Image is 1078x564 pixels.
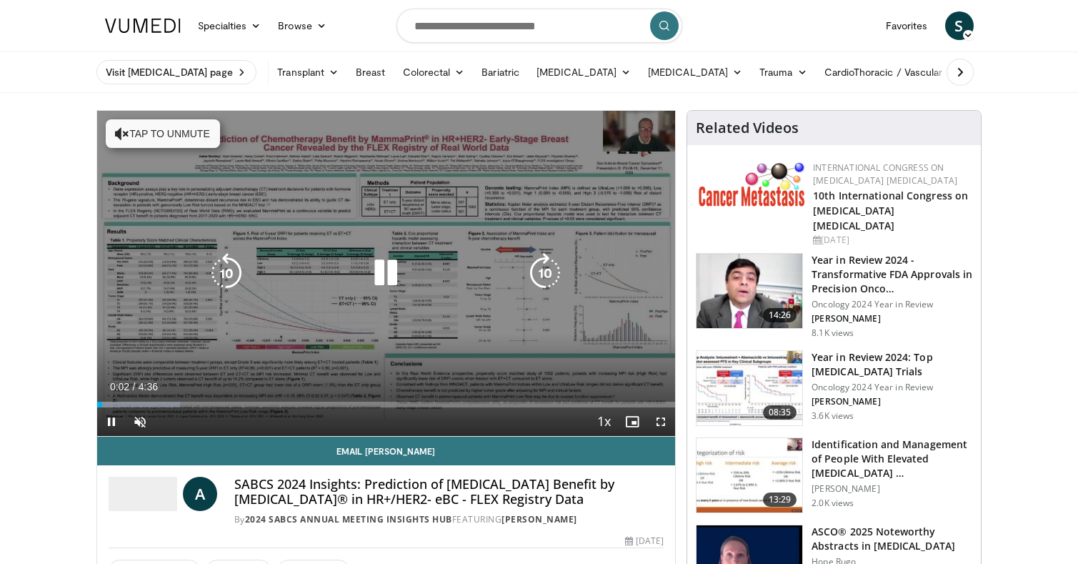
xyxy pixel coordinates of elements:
input: Search topics, interventions [396,9,682,43]
a: 10th International Congress on [MEDICAL_DATA] [MEDICAL_DATA] [813,189,968,232]
h3: Identification and Management of People With Elevated [MEDICAL_DATA] … [812,437,972,480]
button: Playback Rate [589,407,618,436]
a: [MEDICAL_DATA] [639,58,751,86]
button: Fullscreen [647,407,675,436]
img: VuMedi Logo [105,19,181,33]
div: By FEATURING [234,513,664,526]
a: 13:29 Identification and Management of People With Elevated [MEDICAL_DATA] … [PERSON_NAME] 2.0K v... [696,437,972,513]
p: Oncology 2024 Year in Review [812,299,972,310]
img: 2024 SABCS Annual Meeting Insights Hub [109,477,177,511]
a: Favorites [877,11,937,40]
div: Progress Bar [97,402,676,407]
a: Transplant [269,58,347,86]
p: 8.1K views [812,327,854,339]
a: A [183,477,217,511]
a: Visit [MEDICAL_DATA] page [96,60,257,84]
button: Pause [97,407,126,436]
img: f3e414da-7d1c-4e07-9ec1-229507e9276d.150x105_q85_crop-smart_upscale.jpg [697,438,802,513]
p: Oncology 2024 Year in Review [812,382,972,393]
span: 08:35 [763,405,797,420]
a: Breast [347,58,394,86]
a: Trauma [751,58,816,86]
a: 08:35 Year in Review 2024: Top [MEDICAL_DATA] Trials Oncology 2024 Year in Review [PERSON_NAME] 3... [696,350,972,426]
button: Enable picture-in-picture mode [618,407,647,436]
a: Bariatric [473,58,528,86]
h3: Year in Review 2024 - Transformative FDA Approvals in Precision Onco… [812,253,972,296]
h3: Year in Review 2024: Top [MEDICAL_DATA] Trials [812,350,972,379]
a: Specialties [189,11,270,40]
video-js: Video Player [97,111,676,437]
a: Colorectal [394,58,474,86]
p: 2.0K views [812,498,854,509]
img: 6ff8bc22-9509-4454-a4f8-ac79dd3b8976.png.150x105_q85_autocrop_double_scale_upscale_version-0.2.png [699,162,806,207]
p: [PERSON_NAME] [812,483,972,495]
img: 22cacae0-80e8-46c7-b946-25cff5e656fa.150x105_q85_crop-smart_upscale.jpg [697,254,802,328]
a: 2024 SABCS Annual Meeting Insights Hub [245,513,452,525]
a: 14:26 Year in Review 2024 - Transformative FDA Approvals in Precision Onco… Oncology 2024 Year in... [696,253,972,339]
button: Unmute [126,407,154,436]
a: Browse [269,11,335,40]
a: International Congress on [MEDICAL_DATA] [MEDICAL_DATA] [813,162,957,187]
p: [PERSON_NAME] [812,396,972,407]
a: Email [PERSON_NAME] [97,437,676,465]
h3: ASCO® 2025 Noteworthy Abstracts in [MEDICAL_DATA] [812,525,972,553]
span: / [133,381,136,392]
button: Tap to unmute [106,119,220,148]
span: 13:29 [763,493,797,507]
a: [MEDICAL_DATA] [528,58,639,86]
h4: SABCS 2024 Insights: Prediction of [MEDICAL_DATA] Benefit by [MEDICAL_DATA]® in HR+/HER2- eBC - F... [234,477,664,508]
div: [DATE] [625,535,664,548]
p: 3.6K views [812,410,854,422]
a: S [945,11,974,40]
span: 0:02 [110,381,129,392]
a: [PERSON_NAME] [501,513,577,525]
a: CardioThoracic / Vascular [816,58,966,86]
img: 2afea796-6ee7-4bc1-b389-bb5393c08b2f.150x105_q85_crop-smart_upscale.jpg [697,351,802,425]
p: [PERSON_NAME] [812,313,972,325]
span: 4:36 [139,381,158,392]
span: 14:26 [763,308,797,322]
div: [DATE] [813,234,969,247]
h4: Related Videos [696,119,799,137]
